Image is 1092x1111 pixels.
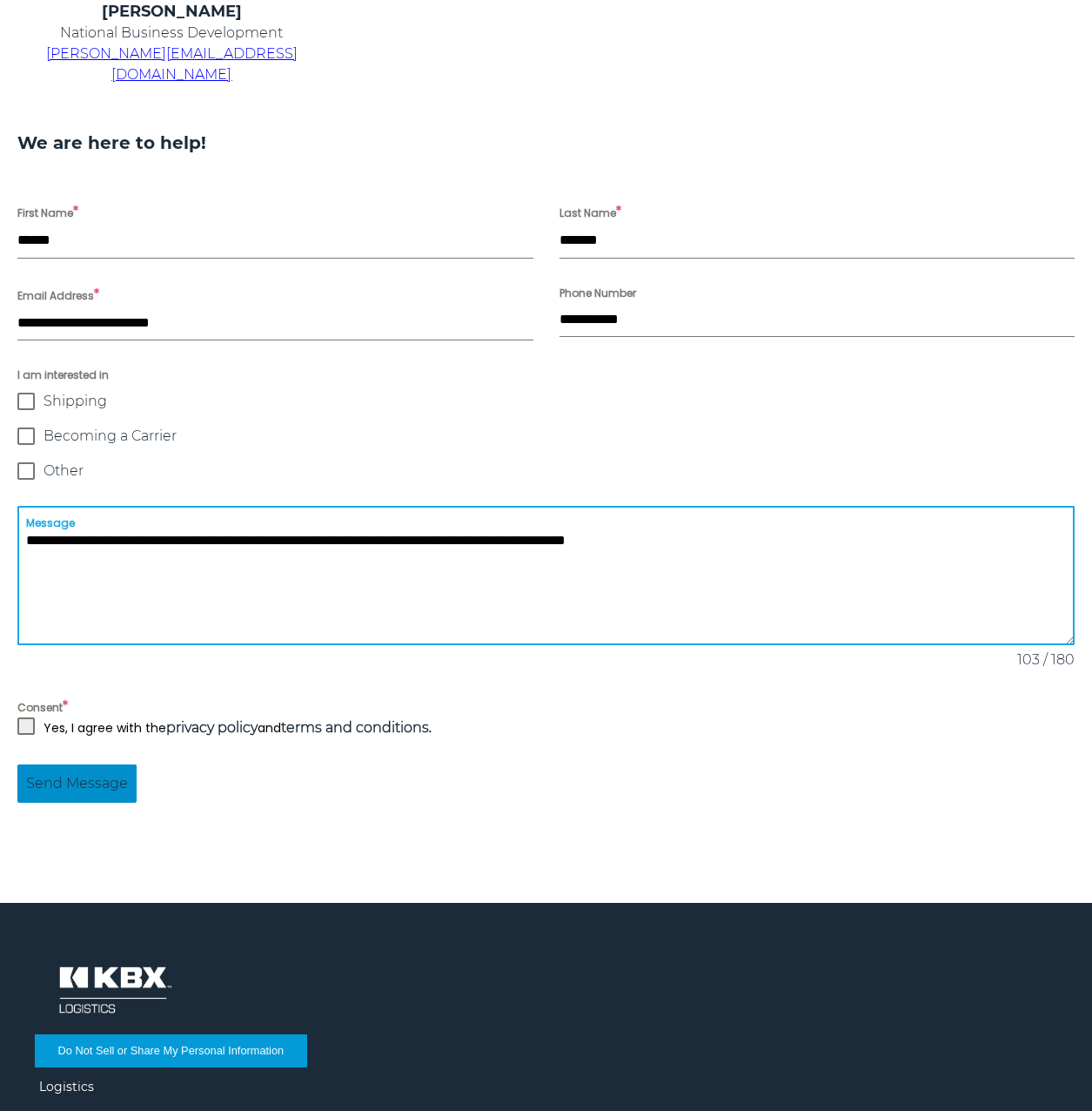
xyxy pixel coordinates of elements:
span: Other [44,462,84,480]
p: National Business Development [17,23,326,44]
button: Do Not Sell or Share My Personal Information [35,1034,307,1067]
span: Send Message [26,773,128,794]
a: privacy policy [166,719,258,736]
p: Yes, I agree with the and [44,717,432,738]
label: Shipping [17,393,1075,410]
span: I am interested in [17,367,1075,384]
span: Shipping [44,393,107,410]
a: Logistics [39,1079,94,1094]
a: [PERSON_NAME][EMAIL_ADDRESS][DOMAIN_NAME] [46,45,298,83]
strong: . [281,719,432,737]
a: terms and conditions [281,719,429,736]
span: Becoming a Carrier [44,428,177,445]
label: Becoming a Carrier [17,428,1075,445]
span: 103 / 180 [1005,650,1075,670]
button: Send Message [17,764,137,803]
h3: We are here to help! [17,131,1075,155]
label: Other [17,462,1075,480]
label: Consent [17,697,1075,717]
img: kbx logo [39,946,187,1034]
